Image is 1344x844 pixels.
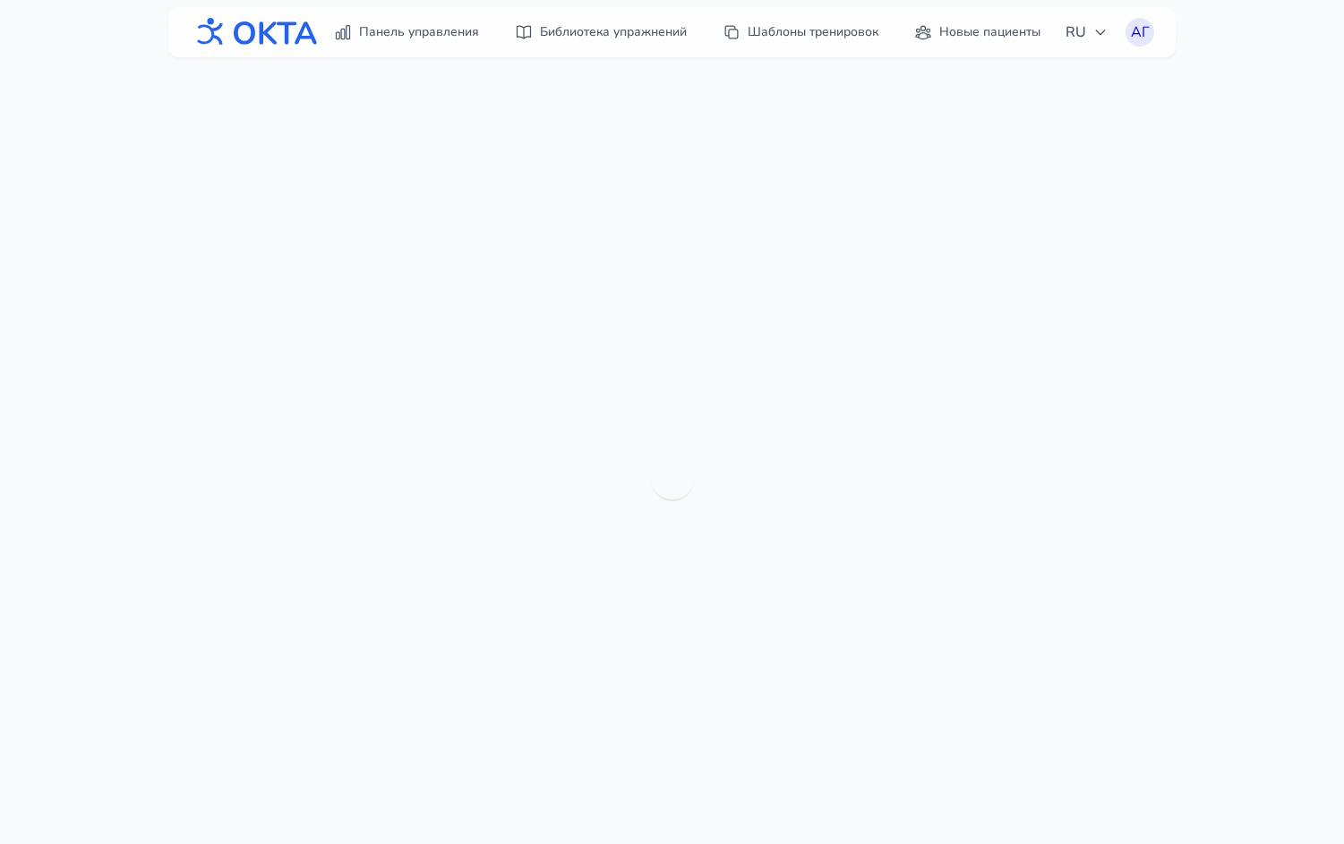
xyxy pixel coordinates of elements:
[1066,21,1108,43] span: RU
[903,16,1051,48] a: Новые пациенты
[1055,14,1118,50] button: RU
[504,16,698,48] a: Библиотека упражнений
[323,16,490,48] a: Панель управления
[190,9,319,55] img: OKTA logo
[712,16,889,48] a: Шаблоны тренировок
[1126,18,1154,47] button: АГ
